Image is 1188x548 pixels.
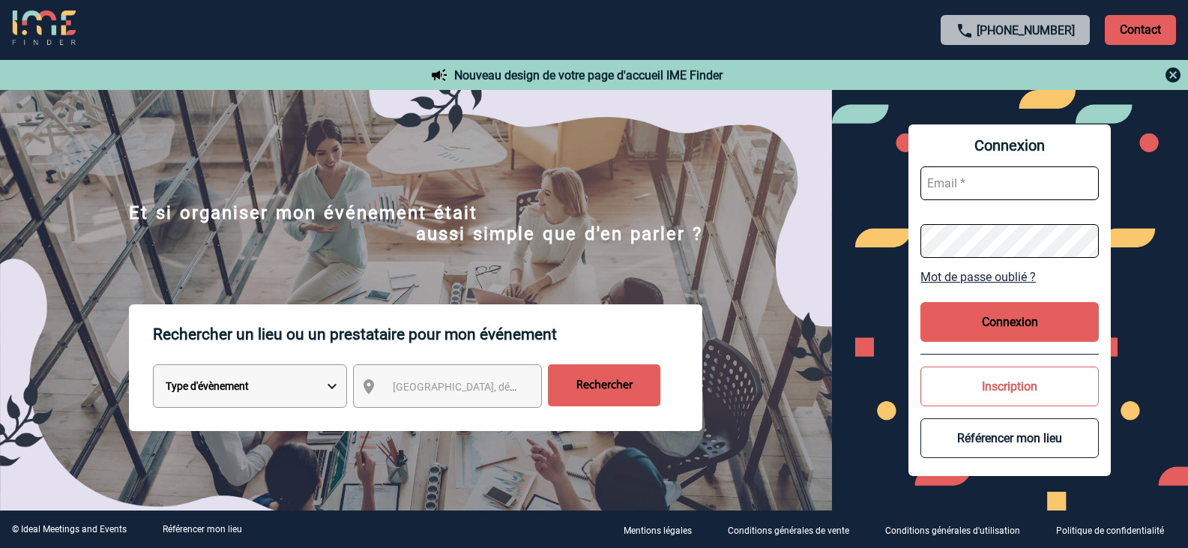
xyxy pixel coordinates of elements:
button: Inscription [920,367,1099,406]
p: Conditions générales de vente [728,526,849,536]
span: [GEOGRAPHIC_DATA], département, région... [393,381,601,393]
p: Contact [1105,15,1176,45]
span: Connexion [920,136,1099,154]
button: Référencer mon lieu [920,418,1099,458]
p: Politique de confidentialité [1056,526,1164,536]
p: Mentions légales [624,526,692,536]
div: © Ideal Meetings and Events [12,524,127,535]
p: Rechercher un lieu ou un prestataire pour mon événement [153,304,702,364]
button: Connexion [920,302,1099,342]
a: Politique de confidentialité [1044,523,1188,537]
input: Rechercher [548,364,660,406]
a: Mentions légales [612,523,716,537]
p: Conditions générales d'utilisation [885,526,1020,536]
a: Conditions générales d'utilisation [873,523,1044,537]
input: Email * [920,166,1099,200]
a: Référencer mon lieu [163,524,242,535]
img: call-24-px.png [956,22,974,40]
a: [PHONE_NUMBER] [977,23,1075,37]
a: Mot de passe oublié ? [920,270,1099,284]
a: Conditions générales de vente [716,523,873,537]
